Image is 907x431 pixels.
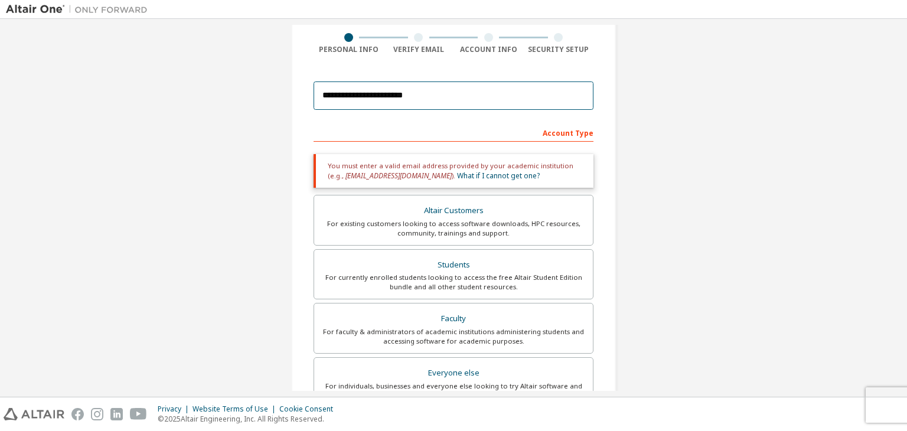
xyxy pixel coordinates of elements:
[91,408,103,420] img: instagram.svg
[321,257,586,273] div: Students
[130,408,147,420] img: youtube.svg
[279,404,340,414] div: Cookie Consent
[321,365,586,381] div: Everyone else
[4,408,64,420] img: altair_logo.svg
[524,45,594,54] div: Security Setup
[71,408,84,420] img: facebook.svg
[321,381,586,400] div: For individuals, businesses and everyone else looking to try Altair software and explore our prod...
[345,171,452,181] span: [EMAIL_ADDRESS][DOMAIN_NAME]
[457,171,540,181] a: What if I cannot get one?
[384,45,454,54] div: Verify Email
[6,4,154,15] img: Altair One
[314,123,593,142] div: Account Type
[453,45,524,54] div: Account Info
[321,311,586,327] div: Faculty
[321,327,586,346] div: For faculty & administrators of academic institutions administering students and accessing softwa...
[314,154,593,188] div: You must enter a valid email address provided by your academic institution (e.g., ).
[314,45,384,54] div: Personal Info
[158,414,340,424] p: © 2025 Altair Engineering, Inc. All Rights Reserved.
[321,273,586,292] div: For currently enrolled students looking to access the free Altair Student Edition bundle and all ...
[158,404,193,414] div: Privacy
[110,408,123,420] img: linkedin.svg
[321,203,586,219] div: Altair Customers
[193,404,279,414] div: Website Terms of Use
[321,219,586,238] div: For existing customers looking to access software downloads, HPC resources, community, trainings ...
